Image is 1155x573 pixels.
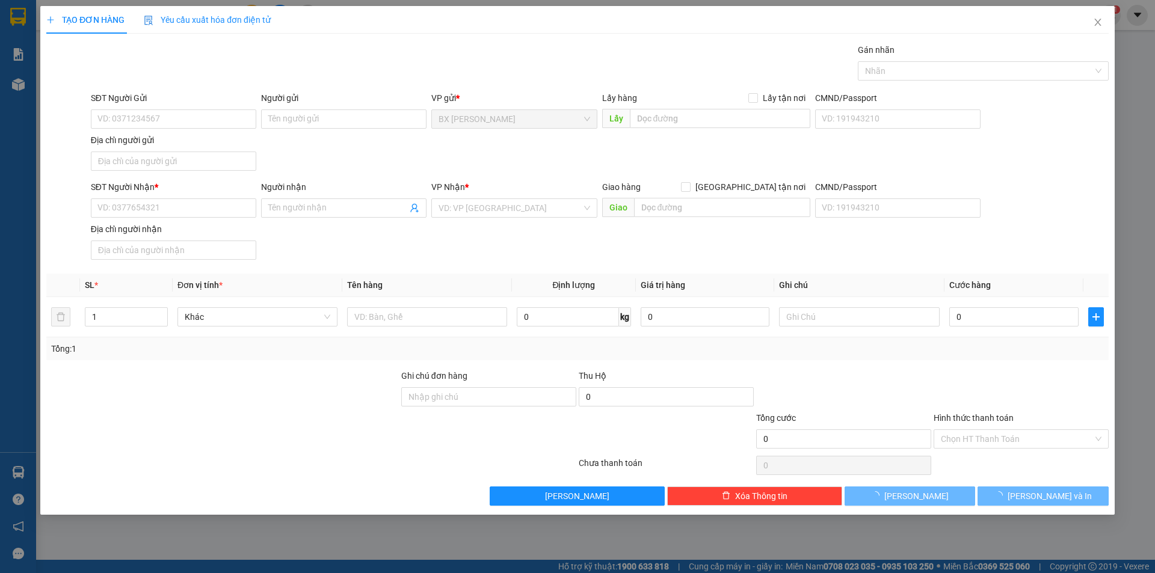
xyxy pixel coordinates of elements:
img: icon [144,16,153,25]
button: plus [1088,307,1104,326]
span: loading [994,491,1008,500]
span: TẠO ĐƠN HÀNG [46,15,125,25]
button: [PERSON_NAME] [490,486,665,506]
span: Tên hàng [347,280,383,290]
span: Lấy [602,109,630,128]
span: [PERSON_NAME] và In [1008,489,1092,503]
input: Dọc đường [630,109,810,128]
button: delete [51,307,70,326]
span: Xóa Thông tin [735,489,787,503]
span: BX Cao Lãnh [439,110,590,128]
span: Giá trị hàng [641,280,685,290]
div: CMND/Passport [815,91,981,105]
span: plus [46,16,55,24]
div: SĐT Người Nhận [91,180,256,194]
span: Giao hàng [602,182,641,192]
span: kg [619,307,631,326]
div: Địa chỉ người nhận [91,222,256,236]
span: Giao [602,198,634,217]
span: Khác [185,308,330,326]
span: [PERSON_NAME] [885,489,949,503]
span: [PERSON_NAME] [546,489,610,503]
input: VD: Bàn, Ghế [347,307,507,326]
input: Địa chỉ của người gửi [91,152,256,171]
span: delete [722,491,730,501]
span: SL [85,280,94,290]
label: Hình thức thanh toán [934,413,1014,423]
div: CMND/Passport [815,180,981,194]
span: [GEOGRAPHIC_DATA] tận nơi [691,180,810,194]
div: SĐT Người Gửi [91,91,256,105]
span: user-add [410,203,420,213]
span: VP Nhận [432,182,466,192]
label: Gán nhãn [858,45,895,55]
div: Chưa thanh toán [577,456,755,477]
input: 0 [641,307,770,326]
span: Cước hàng [949,280,991,290]
input: Địa chỉ của người nhận [91,241,256,260]
div: Người nhận [261,180,427,194]
span: Yêu cầu xuất hóa đơn điện tử [144,15,271,25]
div: Địa chỉ người gửi [91,133,256,147]
span: Lấy tận nơi [758,91,810,105]
button: [PERSON_NAME] và In [978,486,1109,506]
th: Ghi chú [775,274,944,297]
span: close [1093,17,1103,27]
label: Ghi chú đơn hàng [401,371,467,381]
div: Người gửi [261,91,427,105]
span: Tổng cước [756,413,796,423]
input: Dọc đường [634,198,810,217]
span: Định lượng [553,280,596,290]
span: Thu Hộ [579,371,606,381]
button: [PERSON_NAME] [845,486,975,506]
div: Tổng: 1 [51,342,446,355]
span: Lấy hàng [602,93,637,103]
span: plus [1089,312,1103,322]
span: Đơn vị tính [177,280,223,290]
button: Close [1081,6,1115,40]
button: deleteXóa Thông tin [668,486,843,506]
span: loading [872,491,885,500]
input: Ghi Chú [780,307,940,326]
input: Ghi chú đơn hàng [401,387,576,406]
div: VP gửi [432,91,597,105]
